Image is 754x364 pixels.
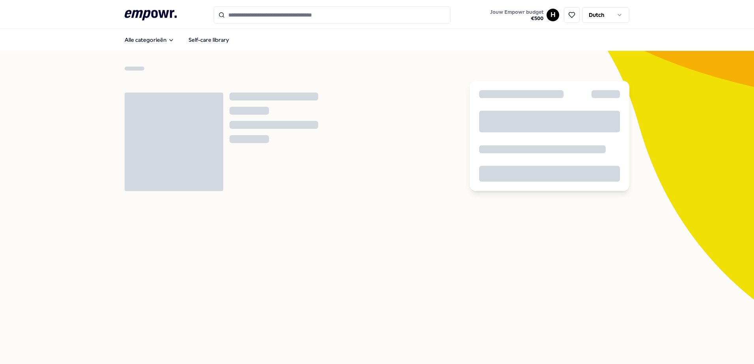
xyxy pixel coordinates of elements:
[487,7,547,23] a: Jouw Empowr budget€500
[118,32,235,48] nav: Main
[490,15,543,22] span: € 500
[489,7,545,23] button: Jouw Empowr budget€500
[118,32,181,48] button: Alle categorieën
[214,6,450,24] input: Search for products, categories or subcategories
[182,32,235,48] a: Self-care library
[547,9,559,21] button: H
[490,9,543,15] span: Jouw Empowr budget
